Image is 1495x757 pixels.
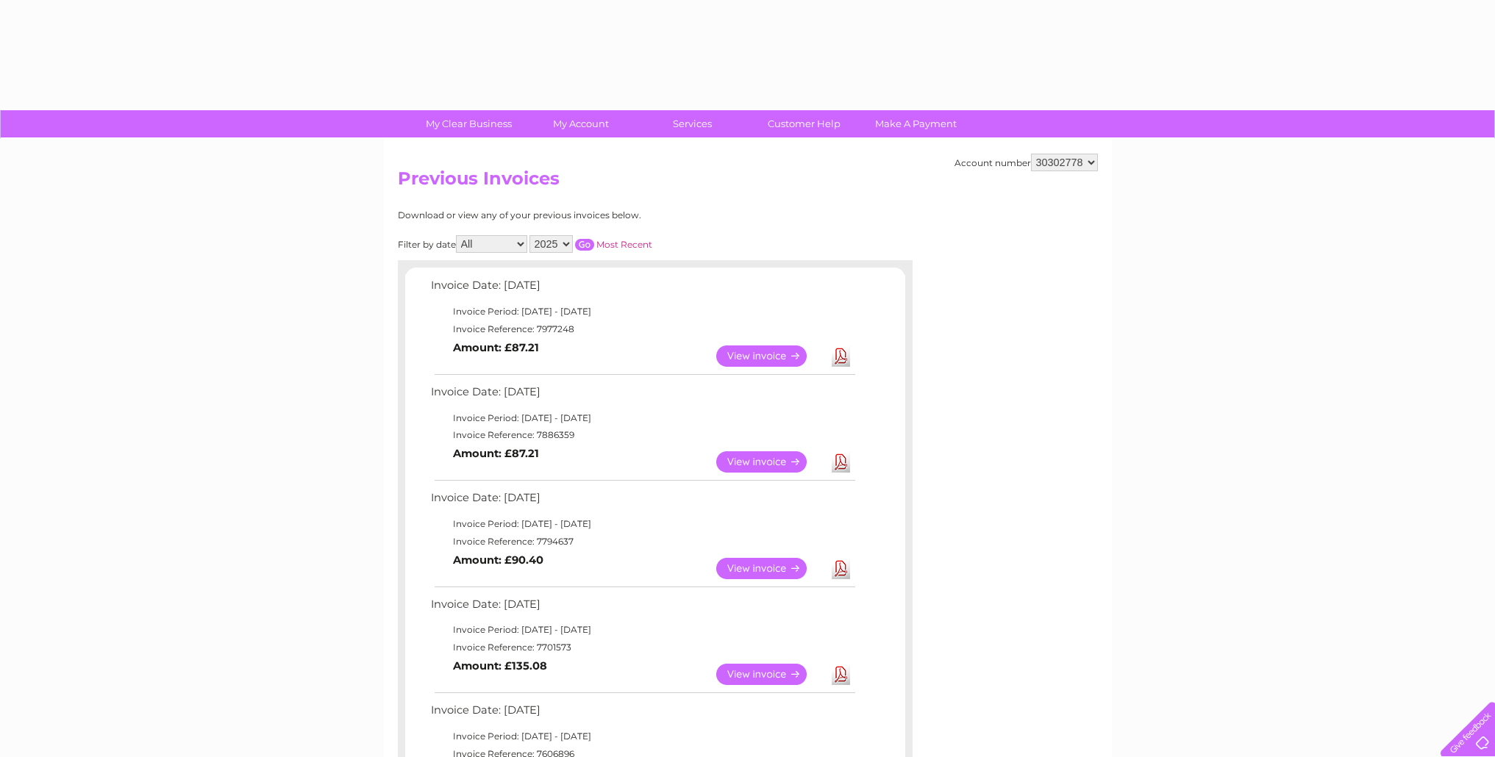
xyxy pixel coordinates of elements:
td: Invoice Reference: 7886359 [427,426,857,444]
td: Invoice Reference: 7794637 [427,533,857,550]
td: Invoice Period: [DATE] - [DATE] [427,303,857,320]
a: Most Recent [596,239,652,250]
a: Download [832,345,850,367]
a: Download [832,451,850,473]
a: View [716,664,824,685]
b: Amount: £135.08 [453,659,547,672]
td: Invoice Period: [DATE] - [DATE] [427,409,857,427]
a: View [716,345,824,367]
td: Invoice Date: [DATE] [427,595,857,622]
a: Download [832,558,850,579]
td: Invoice Period: [DATE] - [DATE] [427,515,857,533]
td: Invoice Period: [DATE] - [DATE] [427,621,857,639]
a: Customer Help [743,110,865,137]
td: Invoice Date: [DATE] [427,276,857,303]
td: Invoice Date: [DATE] [427,382,857,409]
td: Invoice Date: [DATE] [427,700,857,728]
td: Invoice Date: [DATE] [427,488,857,515]
a: My Clear Business [408,110,529,137]
td: Invoice Period: [DATE] - [DATE] [427,728,857,745]
b: Amount: £87.21 [453,341,539,354]
a: Make A Payment [855,110,977,137]
a: View [716,558,824,579]
a: View [716,451,824,473]
a: Services [632,110,753,137]
div: Account number [955,154,1098,171]
a: Download [832,664,850,685]
h2: Previous Invoices [398,168,1098,196]
b: Amount: £90.40 [453,553,543,567]
td: Invoice Reference: 7977248 [427,320,857,338]
td: Invoice Reference: 7701573 [427,639,857,656]
div: Download or view any of your previous invoices below. [398,210,784,220]
b: Amount: £87.21 [453,447,539,460]
a: My Account [520,110,641,137]
div: Filter by date [398,235,784,253]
